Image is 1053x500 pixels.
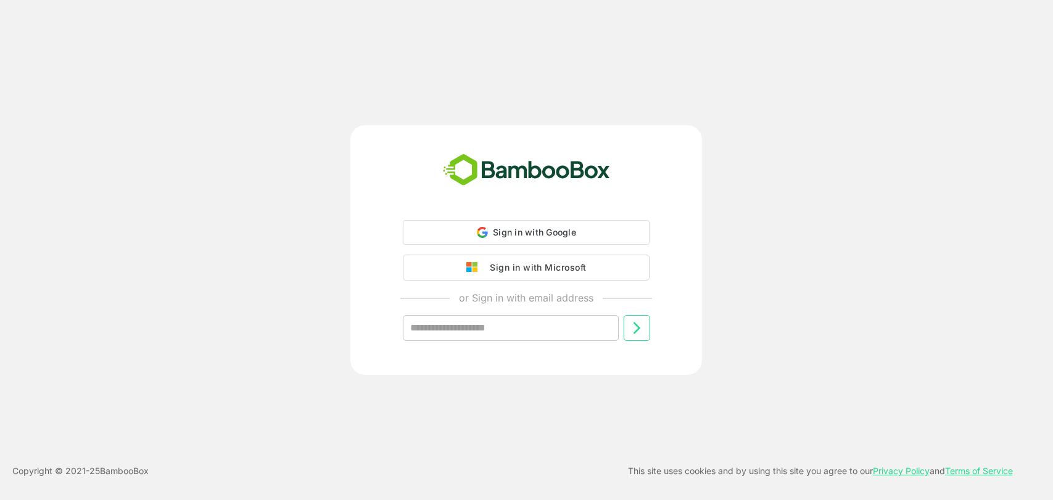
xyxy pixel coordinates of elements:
[403,220,650,245] div: Sign in with Google
[459,290,593,305] p: or Sign in with email address
[466,262,484,273] img: google
[945,465,1013,476] a: Terms of Service
[12,464,149,478] p: Copyright © 2021- 25 BambooBox
[484,260,586,276] div: Sign in with Microsoft
[873,465,930,476] a: Privacy Policy
[403,255,650,281] button: Sign in with Microsoft
[628,464,1013,478] p: This site uses cookies and by using this site you agree to our and
[493,227,576,237] span: Sign in with Google
[436,150,617,191] img: bamboobox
